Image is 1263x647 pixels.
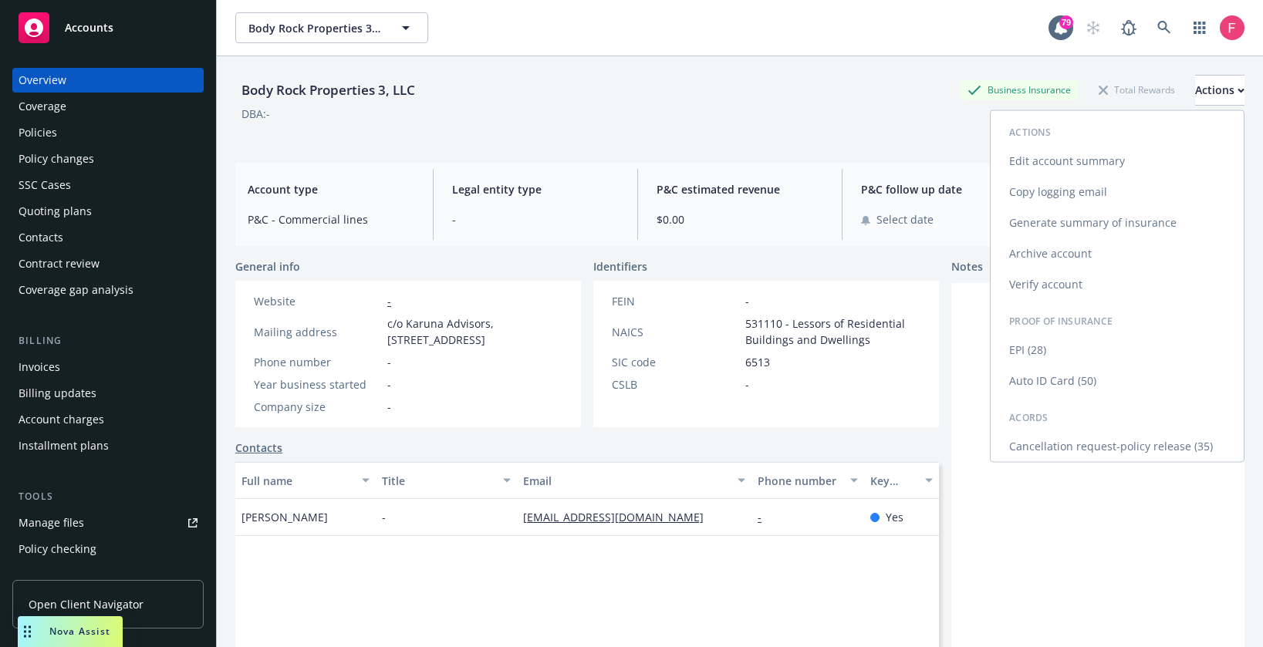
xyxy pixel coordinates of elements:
span: Accounts [65,22,113,34]
span: P&C follow up date [861,181,1028,197]
a: Archive account [991,238,1244,269]
a: Edit account summary [991,146,1244,177]
div: Invoices [19,355,60,379]
div: Company size [254,399,381,415]
span: Select date [876,211,934,227]
div: CSLB [612,376,739,393]
div: SSC Cases [19,173,71,197]
a: Verify account [991,269,1244,300]
a: Billing updates [12,381,204,406]
div: Coverage gap analysis [19,278,133,302]
div: Mailing address [254,324,381,340]
a: Coverage gap analysis [12,278,204,302]
div: Overview [19,68,66,93]
a: Policies [12,120,204,145]
span: Account type [248,181,414,197]
div: Body Rock Properties 3, LLC [235,80,421,100]
div: Contract review [19,251,100,276]
button: Nova Assist [18,616,123,647]
div: Year business started [254,376,381,393]
span: P&C - Commercial lines [248,211,414,227]
span: - [387,399,391,415]
a: Contacts [12,225,204,250]
span: - [452,211,619,227]
span: Yes [886,509,903,525]
div: Manage files [19,511,84,535]
button: Title [376,462,516,499]
div: Coverage [19,94,66,119]
div: Business Insurance [960,80,1079,99]
span: Notes [951,258,983,277]
button: Actions [1195,75,1244,106]
div: Manage exposures [19,563,117,588]
a: Policy checking [12,537,204,561]
a: Manage files [12,511,204,535]
span: Actions [1009,126,1051,139]
span: $0.00 [657,211,823,227]
span: 531110 - Lessors of Residential Buildings and Dwellings [745,315,920,348]
a: Switch app [1184,12,1215,43]
a: Installment plans [12,433,204,458]
a: Contract review [12,251,204,276]
div: Billing [12,333,204,349]
a: - [387,294,391,308]
a: Coverage [12,94,204,119]
a: Manage exposures [12,563,204,588]
a: Invoices [12,355,204,379]
div: Full name [241,473,353,489]
a: - [758,510,774,524]
button: Key contact [864,462,939,499]
span: - [745,293,749,309]
span: Identifiers [593,258,647,275]
a: Start snowing [1078,12,1109,43]
div: Website [254,293,381,309]
div: Quoting plans [19,199,92,224]
div: Phone number [758,473,841,489]
div: Billing updates [19,381,96,406]
a: Accounts [12,6,204,49]
div: NAICS [612,324,739,340]
a: Generate summary of insurance [991,207,1244,238]
a: Quoting plans [12,199,204,224]
a: SSC Cases [12,173,204,197]
a: Copy logging email [991,177,1244,207]
div: DBA: - [241,106,270,122]
div: Title [382,473,493,489]
a: Overview [12,68,204,93]
button: Full name [235,462,376,499]
span: Legal entity type [452,181,619,197]
button: Email [517,462,751,499]
div: Policies [19,120,57,145]
div: Installment plans [19,433,109,458]
img: photo [1220,15,1244,40]
div: Policy changes [19,147,94,171]
div: Key contact [870,473,916,489]
span: P&C estimated revenue [657,181,823,197]
div: Tools [12,489,204,504]
div: 79 [1059,15,1073,29]
span: Acords [1009,411,1049,424]
a: Cancellation request-policy release (35) [991,431,1244,462]
a: Account charges [12,407,204,432]
span: [PERSON_NAME] [241,509,328,525]
button: Phone number [751,462,864,499]
span: Nova Assist [49,625,110,638]
span: - [387,354,391,370]
a: Contacts [235,440,282,456]
div: Contacts [19,225,63,250]
span: Body Rock Properties 3, LLC [248,20,382,36]
div: FEIN [612,293,739,309]
div: SIC code [612,354,739,370]
a: Policy changes [12,147,204,171]
span: General info [235,258,300,275]
a: Auto ID Card (50) [991,366,1244,396]
a: EPI (28) [991,335,1244,366]
div: Account charges [19,407,104,432]
button: Body Rock Properties 3, LLC [235,12,428,43]
span: - [382,509,386,525]
a: [EMAIL_ADDRESS][DOMAIN_NAME] [523,510,716,524]
span: Open Client Navigator [29,596,144,612]
span: c/o Karuna Advisors, [STREET_ADDRESS] [387,315,562,348]
a: Report a Bug [1113,12,1144,43]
